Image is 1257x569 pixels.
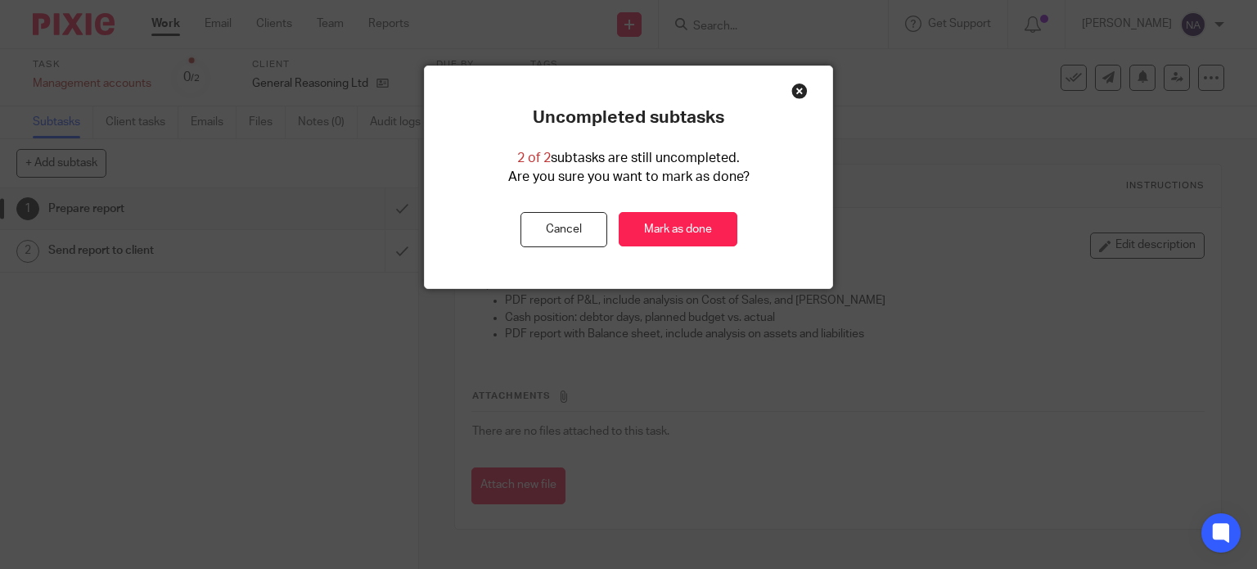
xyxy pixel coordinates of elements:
[533,107,724,129] p: Uncompleted subtasks
[517,151,551,165] span: 2 of 2
[520,212,607,247] button: Cancel
[517,149,740,168] p: subtasks are still uncompleted.
[791,83,808,99] div: Close this dialog window
[508,168,750,187] p: Are you sure you want to mark as done?
[619,212,737,247] a: Mark as done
